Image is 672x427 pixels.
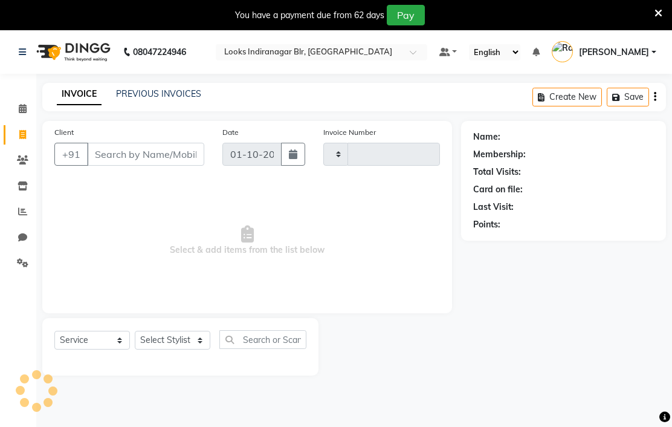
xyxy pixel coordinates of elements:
button: +91 [54,143,88,166]
label: Invoice Number [323,127,376,138]
input: Search or Scan [219,330,306,349]
span: Select & add items from the list below [54,180,440,301]
img: Rashi Paliwal [552,41,573,62]
div: Total Visits: [473,166,521,178]
div: Name: [473,131,500,143]
a: INVOICE [57,83,102,105]
div: Card on file: [473,183,523,196]
img: logo [31,35,114,69]
div: Last Visit: [473,201,514,213]
button: Create New [532,88,602,106]
div: Membership: [473,148,526,161]
b: 08047224946 [133,35,186,69]
span: [PERSON_NAME] [579,46,649,59]
a: PREVIOUS INVOICES [116,88,201,99]
div: Points: [473,218,500,231]
button: Pay [387,5,425,25]
label: Date [222,127,239,138]
input: Search by Name/Mobile/Email/Code [87,143,204,166]
div: You have a payment due from 62 days [235,9,384,22]
button: Save [607,88,649,106]
label: Client [54,127,74,138]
